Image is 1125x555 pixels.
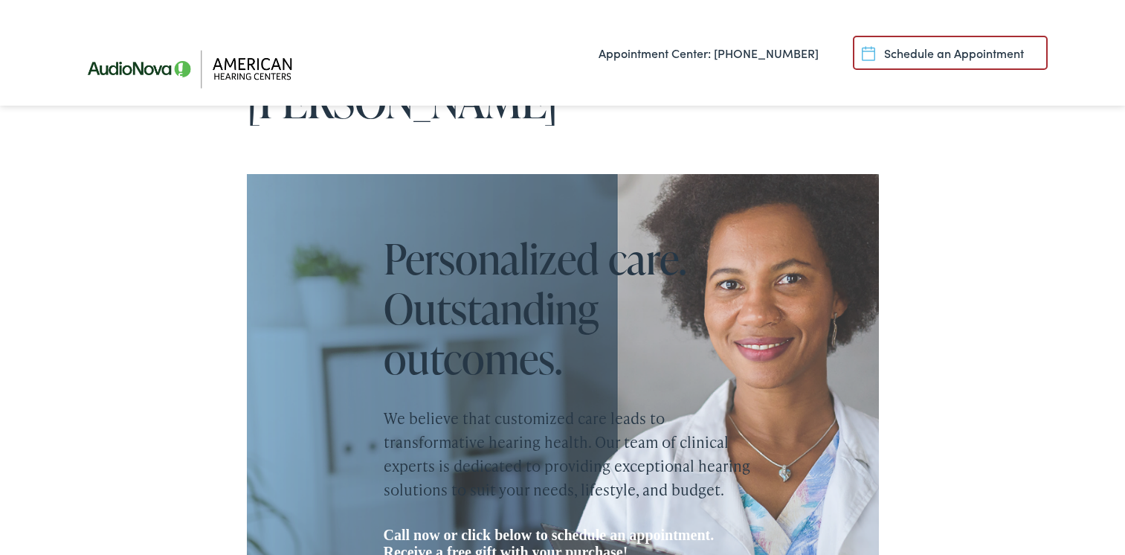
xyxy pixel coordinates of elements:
[247,77,879,126] h1: [PERSON_NAME]
[599,26,819,80] a: Appointment Center: [PHONE_NUMBER]
[853,36,1048,70] a: Schedule an Appointment
[384,234,752,384] h1: Personalized care. Outstanding outcomes.
[72,25,317,112] img: American Hearing Centers
[384,406,752,501] p: We believe that customized care leads to transformative hearing health. Our team of clinical expe...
